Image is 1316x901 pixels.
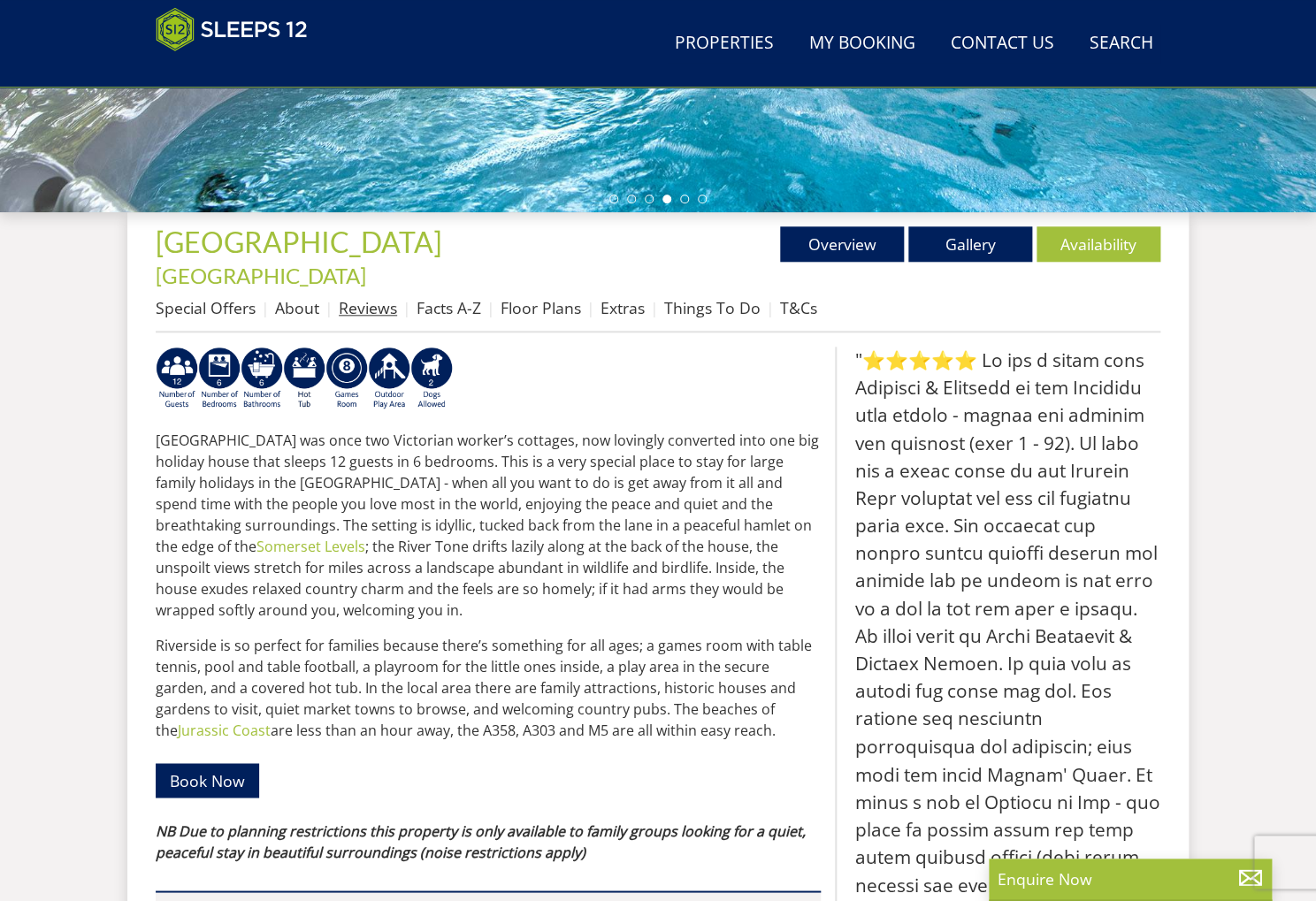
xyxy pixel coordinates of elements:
a: Search [1083,24,1160,64]
img: AD_4nXe7_8LrJK20fD9VNWAdfykBvHkWcczWBt5QOadXbvIwJqtaRaRf-iI0SeDpMmH1MdC9T1Vy22FMXzzjMAvSuTB5cJ7z5... [410,347,453,410]
a: [GEOGRAPHIC_DATA] [156,263,366,288]
a: T&Cs [780,297,817,318]
a: Somerset Levels [256,537,365,556]
a: Floor Plans [501,297,581,318]
a: Facts A-Z [417,297,481,318]
p: Riverside is so perfect for families because there’s something for all ages; a games room with ta... [156,635,821,741]
a: Jurassic Coast [178,721,271,740]
iframe: Customer reviews powered by Trustpilot [147,62,333,77]
a: Availability [1037,226,1160,262]
a: Things To Do [664,297,761,318]
p: Enquire Now [998,867,1263,890]
img: AD_4nXcpX5uDwed6-YChlrI2BYOgXwgg3aqYHOhRm0XfZB-YtQW2NrmeCr45vGAfVKUq4uWnc59ZmEsEzoF5o39EWARlT1ewO... [283,347,325,410]
a: About [275,297,319,318]
img: AD_4nXfjdDqPkGBf7Vpi6H87bmAUe5GYCbodrAbU4sf37YN55BCjSXGx5ZgBV7Vb9EJZsXiNVuyAiuJUB3WVt-w9eJ0vaBcHg... [368,347,410,410]
a: Overview [780,226,904,262]
a: My Booking [802,24,922,64]
img: AD_4nXdrZMsjcYNLGsKuA84hRzvIbesVCpXJ0qqnwZoX5ch9Zjv73tWe4fnFRs2gJ9dSiUubhZXckSJX_mqrZBmYExREIfryF... [325,347,368,410]
img: Sleeps 12 [156,7,308,51]
img: AD_4nXdmwCQHKAiIjYDk_1Dhq-AxX3fyYPYaVgX942qJE-Y7he54gqc0ybrIGUg6Qr_QjHGl2FltMhH_4pZtc0qV7daYRc31h... [241,347,283,410]
a: Special Offers [156,297,256,318]
a: Extras [601,297,645,318]
p: [GEOGRAPHIC_DATA] was once two Victorian worker’s cottages, now lovingly converted into one big h... [156,430,821,621]
a: Book Now [156,763,259,798]
em: NB Due to planning restrictions this property is only available to family groups looking for a qu... [156,821,806,861]
a: Properties [668,24,781,64]
a: [GEOGRAPHIC_DATA] [156,225,448,259]
img: AD_4nXeihy09h6z5eBp0JOPGtR29XBuooYnWWTD5CRdkjIxzFvdjF7RDYh0J0O2851hKg-tM6SON0AwVXpb9SuQE_VAk0pY0j... [156,347,198,410]
img: AD_4nXfRzBlt2m0mIteXDhAcJCdmEApIceFt1SPvkcB48nqgTZkfMpQlDmULa47fkdYiHD0skDUgcqepViZHFLjVKS2LWHUqM... [198,347,241,410]
a: Contact Us [944,24,1061,64]
a: Gallery [908,226,1032,262]
span: [GEOGRAPHIC_DATA] [156,225,442,259]
a: Reviews [339,297,397,318]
